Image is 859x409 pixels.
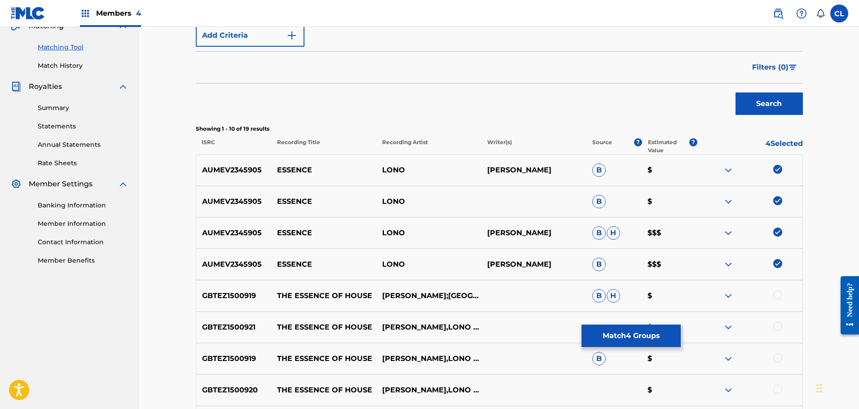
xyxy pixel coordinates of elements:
[642,385,697,396] p: $
[136,9,141,18] span: 4
[723,385,734,396] img: expand
[592,138,612,154] p: Source
[592,163,606,177] span: B
[592,289,606,303] span: B
[769,4,787,22] a: Public Search
[796,8,807,19] img: help
[29,81,62,92] span: Royalties
[118,81,128,92] img: expand
[38,158,128,168] a: Rate Sheets
[38,201,128,210] a: Banking Information
[642,259,697,270] p: $$$
[38,140,128,150] a: Annual Statements
[723,290,734,301] img: expand
[376,259,481,270] p: LONO
[38,103,128,113] a: Summary
[747,56,803,79] button: Filters (0)
[607,226,620,240] span: H
[642,353,697,364] p: $
[736,92,803,115] button: Search
[642,196,697,207] p: $
[773,165,782,174] img: deselect
[38,237,128,247] a: Contact Information
[271,353,376,364] p: THE ESSENCE OF HOUSE
[286,30,297,41] img: 9d2ae6d4665cec9f34b9.svg
[38,256,128,265] a: Member Benefits
[481,259,586,270] p: [PERSON_NAME]
[642,228,697,238] p: $$$
[376,385,481,396] p: [PERSON_NAME],LONO [GEOGRAPHIC_DATA]
[834,269,859,341] iframe: Resource Center
[689,138,697,146] span: ?
[118,179,128,189] img: expand
[196,228,272,238] p: AUMEV2345905
[271,138,376,154] p: Recording Title
[723,165,734,176] img: expand
[11,179,22,189] img: Member Settings
[592,352,606,365] span: B
[196,165,272,176] p: AUMEV2345905
[607,289,620,303] span: H
[830,4,848,22] div: User Menu
[773,196,782,205] img: deselect
[196,353,272,364] p: GBTEZ1500919
[642,290,697,301] p: $
[816,9,825,18] div: Notifications
[196,322,272,333] p: GBTEZ1500921
[38,61,128,70] a: Match History
[196,259,272,270] p: AUMEV2345905
[481,138,586,154] p: Writer(s)
[481,228,586,238] p: [PERSON_NAME]
[376,228,481,238] p: LONO
[723,228,734,238] img: expand
[196,138,271,154] p: ISRC
[38,219,128,229] a: Member Information
[789,65,797,70] img: filter
[592,258,606,271] span: B
[481,165,586,176] p: [PERSON_NAME]
[773,259,782,268] img: deselect
[752,62,789,73] span: Filters ( 0 )
[376,165,481,176] p: LONO
[814,366,859,409] iframe: Chat Widget
[271,165,376,176] p: ESSENCE
[80,8,91,19] img: Top Rightsholders
[271,290,376,301] p: THE ESSENCE OF HOUSE
[11,81,22,92] img: Royalties
[723,353,734,364] img: expand
[271,322,376,333] p: THE ESSENCE OF HOUSE
[642,322,697,333] p: $
[642,165,697,176] p: $
[38,122,128,131] a: Statements
[723,322,734,333] img: expand
[634,138,642,146] span: ?
[271,196,376,207] p: ESSENCE
[196,125,803,133] p: Showing 1 - 10 of 19 results
[793,4,811,22] div: Help
[581,325,681,347] button: Match4 Groups
[376,353,481,364] p: [PERSON_NAME],LONO [GEOGRAPHIC_DATA]
[723,259,734,270] img: expand
[648,138,689,154] p: Estimated Value
[271,228,376,238] p: ESSENCE
[376,322,481,333] p: [PERSON_NAME],LONO [GEOGRAPHIC_DATA]
[29,179,93,189] span: Member Settings
[271,385,376,396] p: THE ESSENCE OF HOUSE
[376,196,481,207] p: LONO
[773,228,782,237] img: deselect
[11,7,45,20] img: MLC Logo
[376,290,481,301] p: [PERSON_NAME];[GEOGRAPHIC_DATA] [GEOGRAPHIC_DATA]
[697,138,802,154] p: 4 Selected
[196,290,272,301] p: GBTEZ1500919
[271,259,376,270] p: ESSENCE
[773,8,784,19] img: search
[196,24,304,47] button: Add Criteria
[96,8,141,18] span: Members
[592,226,606,240] span: B
[723,196,734,207] img: expand
[592,195,606,208] span: B
[817,375,822,402] div: Drag
[376,138,481,154] p: Recording Artist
